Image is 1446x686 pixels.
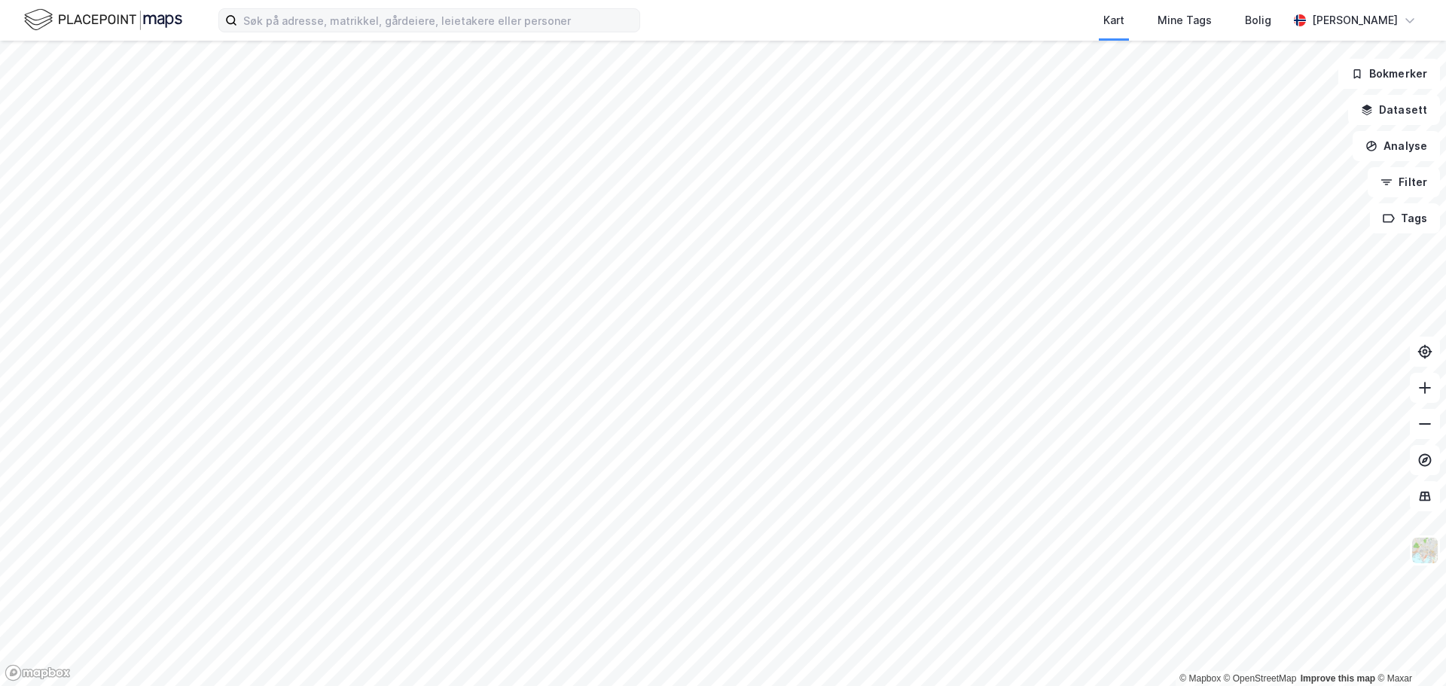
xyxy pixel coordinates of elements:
a: Mapbox [1179,673,1221,684]
iframe: Chat Widget [1371,614,1446,686]
a: OpenStreetMap [1224,673,1297,684]
img: logo.f888ab2527a4732fd821a326f86c7f29.svg [24,7,182,33]
a: Improve this map [1301,673,1375,684]
div: Kart [1103,11,1124,29]
div: Mine Tags [1158,11,1212,29]
input: Søk på adresse, matrikkel, gårdeiere, leietakere eller personer [237,9,639,32]
button: Analyse [1353,131,1440,161]
button: Bokmerker [1338,59,1440,89]
div: [PERSON_NAME] [1312,11,1398,29]
button: Tags [1370,203,1440,233]
img: Z [1411,536,1439,565]
button: Filter [1368,167,1440,197]
div: Bolig [1245,11,1271,29]
a: Mapbox homepage [5,664,71,681]
div: Kontrollprogram for chat [1371,614,1446,686]
button: Datasett [1348,95,1440,125]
